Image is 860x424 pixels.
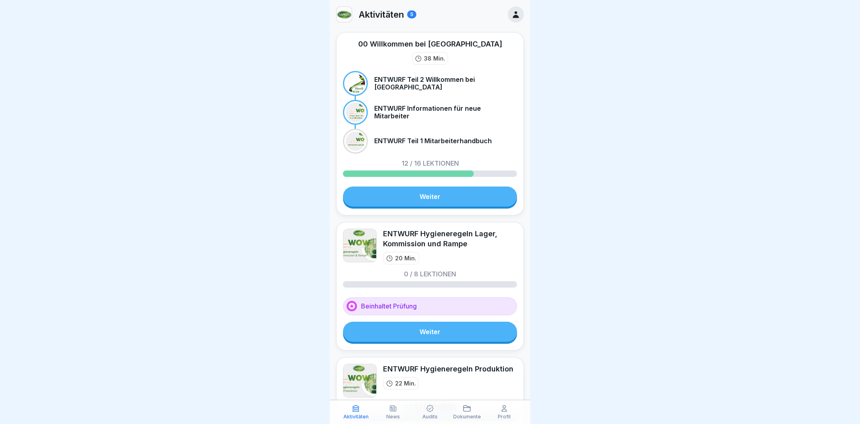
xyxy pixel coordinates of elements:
img: wagh1yur5rvun2g7ssqmx67c.png [343,229,377,262]
div: 5 [407,10,416,18]
p: ENTWURF Teil 1 Mitarbeiterhandbuch [374,137,492,145]
p: 0 / 8 Lektionen [404,271,456,277]
p: 12 / 16 Lektionen [402,160,459,166]
div: ENTWURF Hygieneregeln Produktion [383,364,513,374]
p: ENTWURF Teil 2 Willkommen bei [GEOGRAPHIC_DATA] [374,76,517,91]
p: 38 Min. [424,54,445,63]
p: 22 Min. [395,379,416,387]
p: News [386,414,400,420]
a: Weiter [343,187,517,207]
p: Aktivitäten [359,9,404,20]
div: ENTWURF Hygieneregeln Lager, Kommission und Rampe [383,229,517,249]
p: 20 Min. [395,254,416,262]
p: Aktivitäten [343,414,369,420]
img: l8527dfigmvtvnh9bpu1gycw.png [343,364,377,398]
p: Dokumente [453,414,481,420]
div: Beinhaltet Prüfung [343,297,517,315]
div: 00 Willkommen bei [GEOGRAPHIC_DATA] [358,39,502,49]
p: Audits [422,414,438,420]
p: Profil [498,414,511,420]
img: kf7i1i887rzam0di2wc6oekd.png [337,7,352,22]
p: ENTWURF Informationen für neue Mitarbeiter [374,105,517,120]
a: Weiter [343,322,517,342]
